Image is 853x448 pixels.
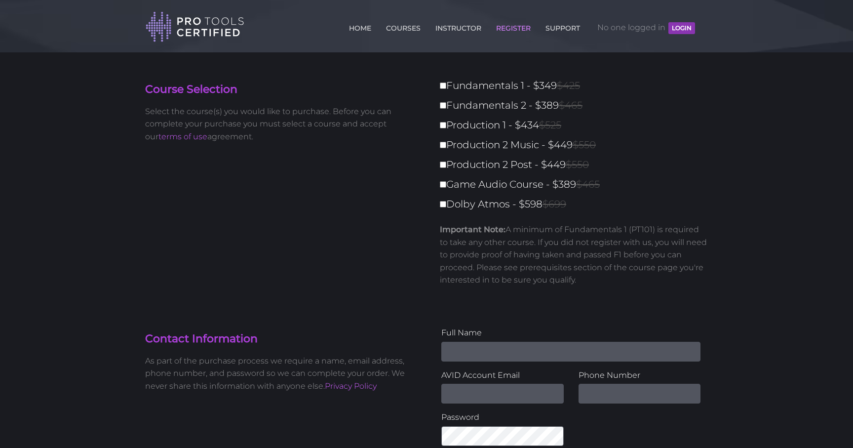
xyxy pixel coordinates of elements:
span: $699 [543,198,566,210]
span: $525 [539,119,561,131]
label: Dolby Atmos - $598 [440,196,714,213]
label: Full Name [441,326,700,339]
label: Fundamentals 2 - $389 [440,97,714,114]
a: Privacy Policy [325,381,377,391]
button: LOGIN [668,22,695,34]
label: AVID Account Email [441,369,564,382]
a: terms of use [158,132,207,141]
a: INSTRUCTOR [433,18,484,34]
label: Production 2 Music - $449 [440,136,714,154]
label: Fundamentals 1 - $349 [440,77,714,94]
input: Fundamentals 1 - $349$425 [440,82,446,89]
p: As part of the purchase process we require a name, email address, phone number, and password so w... [145,355,419,393]
span: $465 [559,99,582,111]
input: Production 2 Post - $449$550 [440,162,446,168]
a: REGISTER [494,18,533,34]
label: Production 2 Post - $449 [440,156,714,173]
span: No one logged in [597,13,695,42]
span: $550 [566,159,589,170]
p: A minimum of Fundamentals 1 (PT101) is required to take any other course. If you did not register... [440,223,708,286]
a: HOME [347,18,374,34]
span: $425 [557,80,580,91]
a: COURSES [384,18,423,34]
label: Password [441,411,564,424]
label: Game Audio Course - $389 [440,176,714,193]
input: Fundamentals 2 - $389$465 [440,102,446,109]
input: Production 2 Music - $449$550 [440,142,446,148]
label: Phone Number [579,369,701,382]
h4: Contact Information [145,331,419,347]
p: Select the course(s) you would like to purchase. Before you can complete your purchase you must s... [145,105,419,143]
img: Pro Tools Certified Logo [146,11,244,43]
span: $465 [576,178,600,190]
h4: Course Selection [145,82,419,97]
strong: Important Note: [440,225,505,234]
label: Production 1 - $434 [440,117,714,134]
input: Dolby Atmos - $598$699 [440,201,446,207]
span: $550 [573,139,596,151]
input: Production 1 - $434$525 [440,122,446,128]
input: Game Audio Course - $389$465 [440,181,446,188]
a: SUPPORT [543,18,582,34]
